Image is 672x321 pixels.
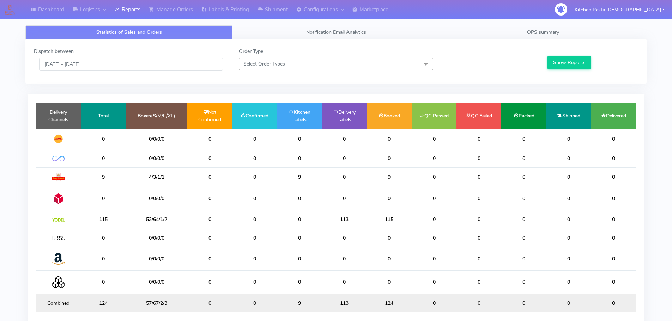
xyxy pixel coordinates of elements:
[412,103,456,129] td: QC Passed
[232,247,277,270] td: 0
[81,103,126,129] td: Total
[412,210,456,229] td: 0
[546,149,591,167] td: 0
[277,210,322,229] td: 0
[187,247,232,270] td: 0
[36,103,81,129] td: Delivery Channels
[546,210,591,229] td: 0
[412,167,456,187] td: 0
[126,271,187,294] td: 0/0/0/0
[501,294,546,312] td: 0
[591,229,636,247] td: 0
[277,229,322,247] td: 0
[367,129,412,149] td: 0
[126,167,187,187] td: 4/3/1/1
[126,149,187,167] td: 0/0/0/0
[52,156,65,162] img: OnFleet
[277,187,322,210] td: 0
[277,149,322,167] td: 0
[456,210,501,229] td: 0
[412,247,456,270] td: 0
[591,271,636,294] td: 0
[187,167,232,187] td: 0
[277,247,322,270] td: 0
[232,103,277,129] td: Confirmed
[367,210,412,229] td: 115
[591,294,636,312] td: 0
[456,149,501,167] td: 0
[126,294,187,312] td: 57/67/2/3
[501,271,546,294] td: 0
[367,103,412,129] td: Booked
[126,187,187,210] td: 0/0/0/0
[501,149,546,167] td: 0
[306,29,366,36] span: Notification Email Analytics
[322,187,367,210] td: 0
[456,103,501,129] td: QC Failed
[81,129,126,149] td: 0
[232,129,277,149] td: 0
[187,229,232,247] td: 0
[367,294,412,312] td: 124
[52,218,65,222] img: Yodel
[591,247,636,270] td: 0
[412,149,456,167] td: 0
[243,61,285,67] span: Select Order Types
[367,187,412,210] td: 0
[187,129,232,149] td: 0
[322,167,367,187] td: 0
[277,271,322,294] td: 0
[456,271,501,294] td: 0
[126,210,187,229] td: 53/64/1/2
[591,149,636,167] td: 0
[277,103,322,129] td: Kitchen Labels
[322,210,367,229] td: 113
[546,247,591,270] td: 0
[456,167,501,187] td: 0
[81,271,126,294] td: 0
[456,187,501,210] td: 0
[52,134,65,143] img: DHL
[367,149,412,167] td: 0
[232,210,277,229] td: 0
[187,210,232,229] td: 0
[81,167,126,187] td: 9
[322,294,367,312] td: 113
[52,192,65,205] img: DPD
[501,187,546,210] td: 0
[52,276,65,288] img: Collection
[81,294,126,312] td: 124
[187,294,232,312] td: 0
[126,229,187,247] td: 0/0/0/0
[322,271,367,294] td: 0
[126,247,187,270] td: 0/0/0/0
[591,103,636,129] td: Delivered
[52,253,65,265] img: Amazon
[546,167,591,187] td: 0
[412,294,456,312] td: 0
[412,187,456,210] td: 0
[52,236,65,241] img: MaxOptra
[25,25,647,39] ul: Tabs
[456,294,501,312] td: 0
[187,103,232,129] td: Not Confirmed
[81,210,126,229] td: 115
[39,58,223,71] input: Pick the Daterange
[546,129,591,149] td: 0
[367,271,412,294] td: 0
[501,129,546,149] td: 0
[367,247,412,270] td: 0
[277,129,322,149] td: 0
[187,271,232,294] td: 0
[412,129,456,149] td: 0
[126,129,187,149] td: 0/0/0/0
[239,48,263,55] label: Order Type
[322,129,367,149] td: 0
[36,294,81,312] td: Combined
[591,187,636,210] td: 0
[456,129,501,149] td: 0
[456,247,501,270] td: 0
[322,247,367,270] td: 0
[232,271,277,294] td: 0
[322,149,367,167] td: 0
